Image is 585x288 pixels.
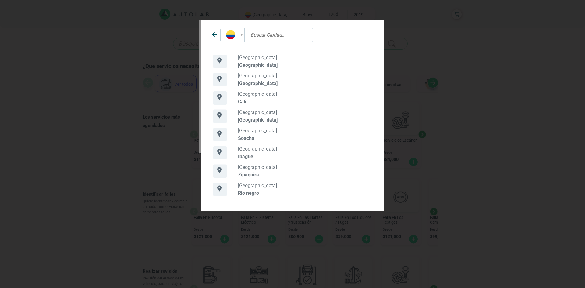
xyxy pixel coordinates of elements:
div: Flag of COLOMBIA [220,28,244,42]
p: [GEOGRAPHIC_DATA] [238,146,372,152]
p: Soacha [238,135,372,141]
p: [GEOGRAPHIC_DATA] [238,117,372,123]
input: Buscar Ciudad.. [245,28,313,42]
img: Flag of COLOMBIA [226,30,235,39]
p: [GEOGRAPHIC_DATA] [238,164,372,170]
p: Rio negro [238,190,372,196]
p: Ibagué [238,154,372,159]
p: [GEOGRAPHIC_DATA] [238,128,372,133]
p: [GEOGRAPHIC_DATA] [238,62,372,68]
p: [GEOGRAPHIC_DATA] [238,183,372,188]
p: [GEOGRAPHIC_DATA] [238,91,372,97]
p: Zipaquirá [238,172,372,178]
p: [GEOGRAPHIC_DATA] [238,73,372,79]
p: [GEOGRAPHIC_DATA] [238,80,372,86]
p: Cali [238,99,372,105]
p: [GEOGRAPHIC_DATA] [238,55,372,60]
p: [GEOGRAPHIC_DATA] [238,109,372,115]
